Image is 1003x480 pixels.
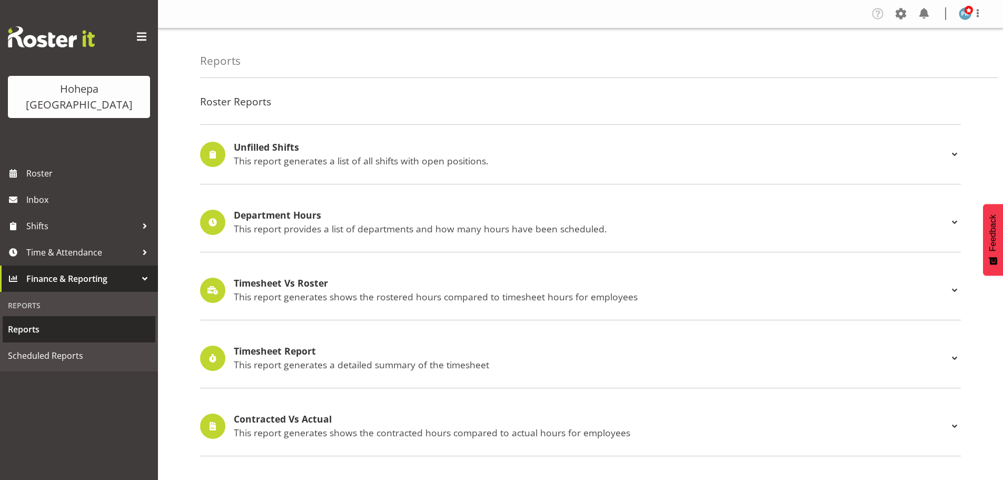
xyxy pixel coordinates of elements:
span: Shifts [26,218,137,234]
div: Timesheet Report This report generates a detailed summary of the timesheet [200,346,961,371]
img: Rosterit website logo [8,26,95,47]
div: Department Hours This report provides a list of departments and how many hours have been scheduled. [200,210,961,235]
h4: Roster Reports [200,96,961,107]
span: Time & Attendance [26,244,137,260]
span: Finance & Reporting [26,271,137,287]
p: This report generates a detailed summary of the timesheet [234,359,948,370]
p: This report generates shows the rostered hours compared to timesheet hours for employees [234,291,948,302]
div: Hohepa [GEOGRAPHIC_DATA] [18,81,140,113]
span: Feedback [988,214,998,251]
div: Reports [3,295,155,316]
h4: Timesheet Report [234,346,948,357]
p: This report provides a list of departments and how many hours have been scheduled. [234,223,948,234]
span: Reports [8,321,150,337]
div: Contracted Vs Actual This report generates shows the contracted hours compared to actual hours fo... [200,414,961,439]
h4: Contracted Vs Actual [234,414,948,425]
img: poonam-kade5940.jpg [959,7,971,20]
div: Timesheet Vs Roster This report generates shows the rostered hours compared to timesheet hours fo... [200,278,961,303]
h4: Timesheet Vs Roster [234,278,948,289]
h4: Reports [200,55,241,67]
h4: Department Hours [234,210,948,221]
a: Reports [3,316,155,342]
p: This report generates shows the contracted hours compared to actual hours for employees [234,427,948,438]
span: Roster [26,165,153,181]
span: Inbox [26,192,153,208]
button: Feedback - Show survey [983,204,1003,276]
h4: Unfilled Shifts [234,142,948,153]
div: Unfilled Shifts This report generates a list of all shifts with open positions. [200,142,961,167]
a: Scheduled Reports [3,342,155,369]
span: Scheduled Reports [8,348,150,364]
p: This report generates a list of all shifts with open positions. [234,155,948,166]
